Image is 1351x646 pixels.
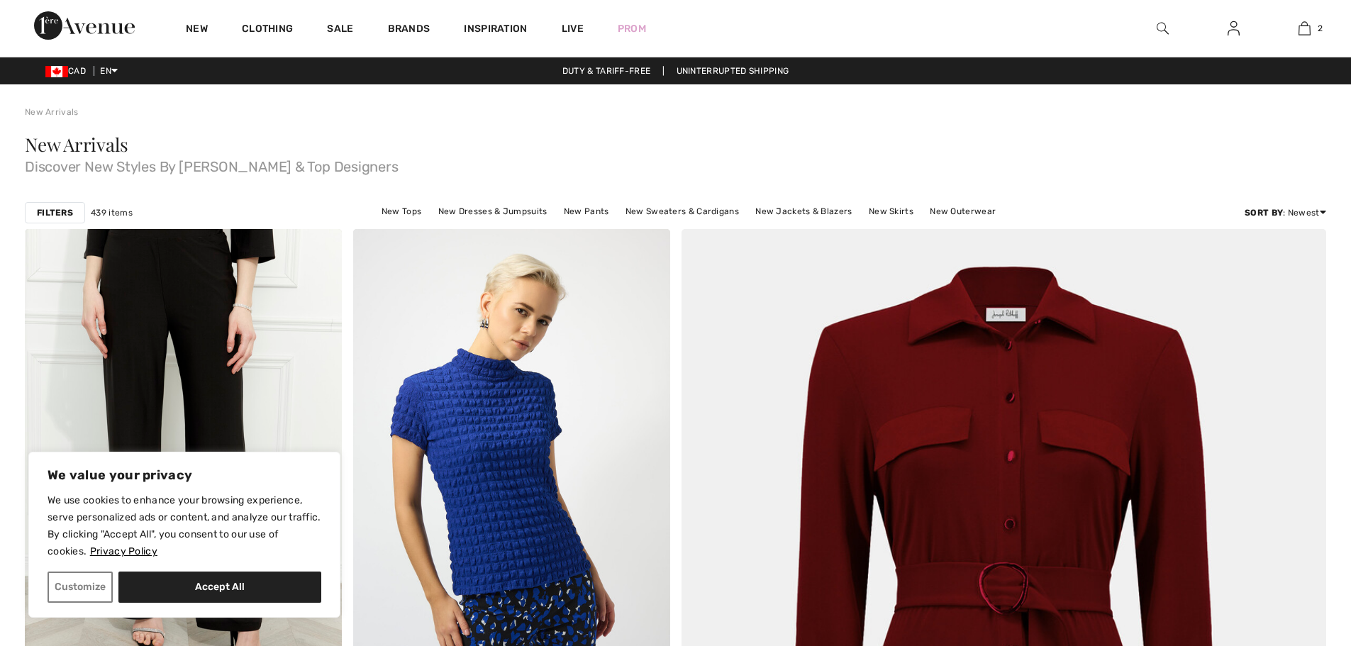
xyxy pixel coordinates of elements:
[618,202,746,221] a: New Sweaters & Cardigans
[34,11,135,40] img: 1ère Avenue
[1269,20,1339,37] a: 2
[186,23,208,38] a: New
[89,545,158,558] a: Privacy Policy
[388,23,430,38] a: Brands
[1216,20,1251,38] a: Sign In
[431,202,555,221] a: New Dresses & Jumpsuits
[748,202,859,221] a: New Jackets & Blazers
[374,202,428,221] a: New Tops
[45,66,91,76] span: CAD
[1245,208,1283,218] strong: Sort By
[37,206,73,219] strong: Filters
[25,132,128,157] span: New Arrivals
[862,202,921,221] a: New Skirts
[91,206,133,219] span: 439 items
[48,492,321,560] p: We use cookies to enhance your browsing experience, serve personalized ads or content, and analyz...
[923,202,1003,221] a: New Outerwear
[1228,20,1240,37] img: My Info
[100,66,118,76] span: EN
[464,23,527,38] span: Inspiration
[1245,206,1326,219] div: : Newest
[1299,20,1311,37] img: My Bag
[25,107,79,117] a: New Arrivals
[28,452,340,618] div: We value your privacy
[327,23,353,38] a: Sale
[48,467,321,484] p: We value your privacy
[48,572,113,603] button: Customize
[557,202,616,221] a: New Pants
[45,66,68,77] img: Canadian Dollar
[562,21,584,36] a: Live
[618,21,646,36] a: Prom
[242,23,293,38] a: Clothing
[118,572,321,603] button: Accept All
[25,154,1326,174] span: Discover New Styles By [PERSON_NAME] & Top Designers
[1157,20,1169,37] img: search the website
[1318,22,1323,35] span: 2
